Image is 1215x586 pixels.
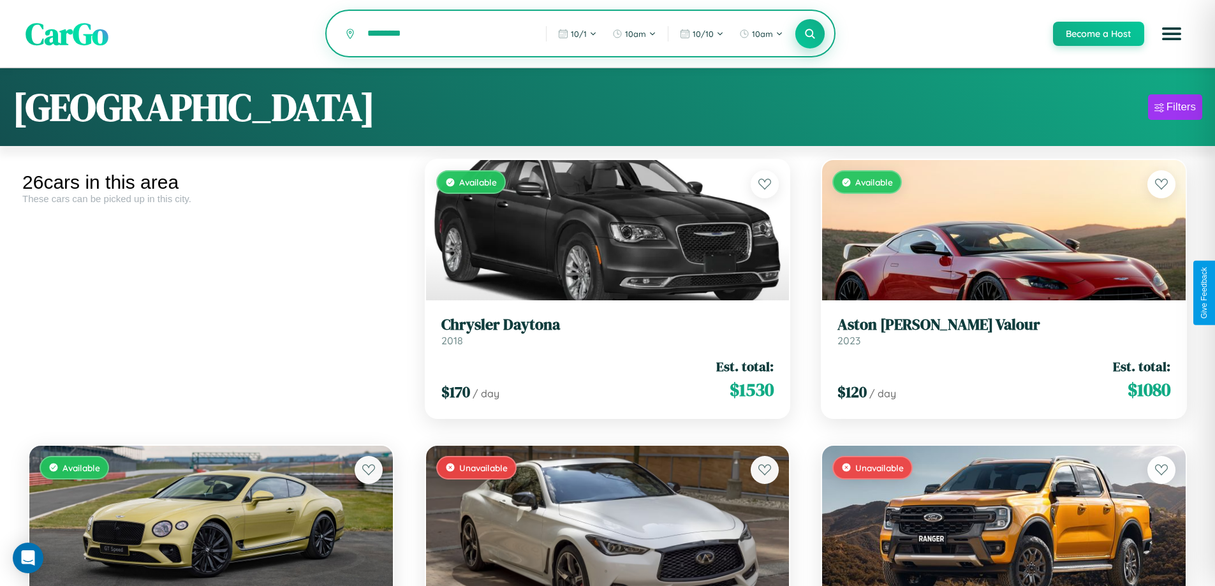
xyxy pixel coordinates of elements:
span: $ 120 [837,381,867,402]
span: 2018 [441,334,463,347]
div: Give Feedback [1200,267,1209,319]
h3: Chrysler Daytona [441,316,774,334]
span: $ 1530 [730,377,774,402]
span: / day [473,387,499,400]
div: Open Intercom Messenger [13,543,43,573]
span: 10am [625,29,646,39]
span: / day [869,387,896,400]
h3: Aston [PERSON_NAME] Valour [837,316,1170,334]
span: Available [855,177,893,187]
span: 10am [752,29,773,39]
button: 10/10 [674,24,730,44]
span: Est. total: [716,357,774,376]
h1: [GEOGRAPHIC_DATA] [13,81,375,133]
button: 10/1 [552,24,603,44]
span: CarGo [26,13,108,55]
div: 26 cars in this area [22,172,400,193]
span: Available [459,177,497,187]
div: These cars can be picked up in this city. [22,193,400,204]
span: Unavailable [855,462,904,473]
span: 2023 [837,334,860,347]
span: Unavailable [459,462,508,473]
button: Filters [1148,94,1202,120]
span: 10 / 10 [693,29,714,39]
button: 10am [606,24,663,44]
button: 10am [733,24,790,44]
span: Est. total: [1113,357,1170,376]
span: $ 1080 [1128,377,1170,402]
a: Aston [PERSON_NAME] Valour2023 [837,316,1170,347]
div: Filters [1167,101,1196,114]
button: Open menu [1154,16,1189,52]
a: Chrysler Daytona2018 [441,316,774,347]
button: Become a Host [1053,22,1144,46]
span: 10 / 1 [571,29,587,39]
span: $ 170 [441,381,470,402]
span: Available [63,462,100,473]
